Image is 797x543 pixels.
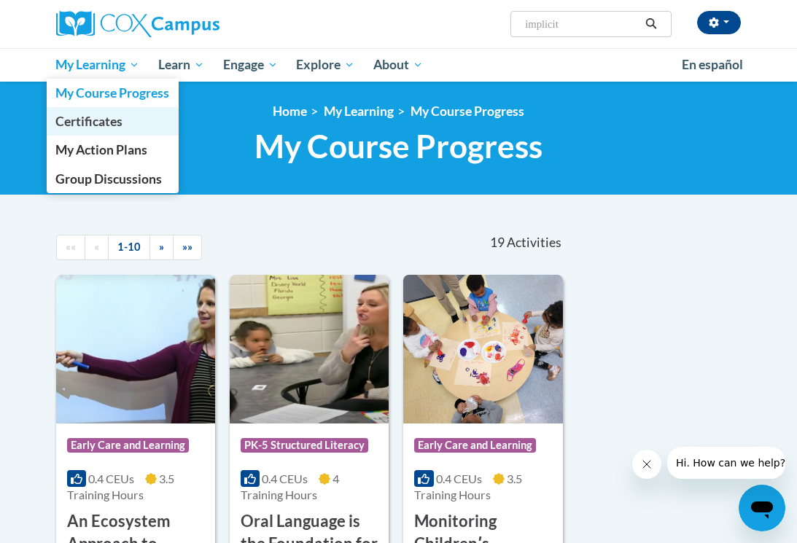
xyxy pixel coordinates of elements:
[223,56,278,74] span: Engage
[56,11,270,37] a: Cox Campus
[411,103,524,119] a: My Course Progress
[56,235,85,260] a: Begining
[287,48,364,82] a: Explore
[173,235,202,260] a: End
[373,56,423,74] span: About
[364,48,432,82] a: About
[55,171,162,187] span: Group Discussions
[490,235,505,251] span: 19
[149,48,214,82] a: Learn
[47,48,149,82] a: My Learning
[55,56,139,74] span: My Learning
[47,79,179,107] a: My Course Progress
[241,472,339,501] span: 4 Training Hours
[254,127,543,165] span: My Course Progress
[436,472,482,485] span: 0.4 CEUs
[524,15,640,33] input: Search Courses
[324,103,394,119] a: My Learning
[88,472,134,485] span: 0.4 CEUs
[149,235,174,260] a: Next
[55,85,169,101] span: My Course Progress
[273,103,307,119] a: Home
[682,57,743,72] span: En español
[159,241,164,253] span: »
[667,447,785,479] iframe: Message from company
[739,485,785,531] iframe: Button to launch messaging window
[414,438,536,453] span: Early Care and Learning
[55,142,147,157] span: My Action Plans
[47,107,179,136] a: Certificates
[67,472,174,501] span: 3.5 Training Hours
[45,48,753,82] div: Main menu
[67,438,189,453] span: Early Care and Learning
[158,56,204,74] span: Learn
[56,275,215,423] img: Course Logo
[241,438,368,453] span: PK-5 Structured Literacy
[296,56,354,74] span: Explore
[262,472,308,485] span: 0.4 CEUs
[94,241,99,253] span: «
[55,114,123,129] span: Certificates
[507,235,561,251] span: Activities
[640,15,662,33] button: Search
[66,241,76,253] span: ««
[108,235,150,260] a: 1-10
[56,11,219,37] img: Cox Campus
[85,235,109,260] a: Previous
[403,275,562,423] img: Course Logo
[697,11,741,34] button: Account Settings
[672,50,753,80] a: En español
[47,165,179,193] a: Group Discussions
[230,275,389,423] img: Course Logo
[47,136,179,164] a: My Action Plans
[414,472,521,501] span: 3.5 Training Hours
[632,450,661,479] iframe: Close message
[182,241,193,253] span: »»
[214,48,287,82] a: Engage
